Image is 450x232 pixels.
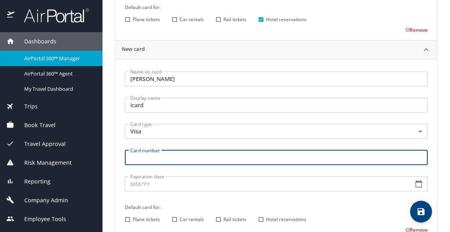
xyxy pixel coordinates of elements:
[133,216,160,223] span: Plane tickets
[24,85,93,93] span: My Travel Dashboard
[125,203,428,211] h6: Default card for:
[24,70,93,77] span: AirPortal 360™ Agent
[125,176,407,191] input: MM/YY
[266,216,306,223] span: Hotel reservations
[15,8,89,23] img: airportal-logo.png
[24,55,93,62] span: AirPortal 360™ Manager
[133,16,160,23] span: Plane tickets
[14,121,56,129] span: Book Travel
[180,216,204,223] span: Car rentals
[7,8,15,23] img: icon-airportal.png
[14,37,56,46] span: Dashboards
[14,177,50,186] span: Reporting
[266,16,306,23] span: Hotel reservations
[125,98,428,113] input: Ex. My corporate card
[410,201,432,223] button: save
[14,102,38,111] span: Trips
[223,16,247,23] span: Rail tickets
[14,158,72,167] span: Risk Management
[14,140,66,148] span: Travel Approval
[180,16,204,23] span: Car rentals
[405,27,428,33] button: Remove
[14,215,66,223] span: Employee Tools
[223,216,247,223] span: Rail tickets
[115,41,437,59] div: New card
[122,45,145,55] h2: New card
[125,3,428,11] h6: Default card for:
[14,196,68,205] span: Company Admin
[125,124,428,139] div: Visa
